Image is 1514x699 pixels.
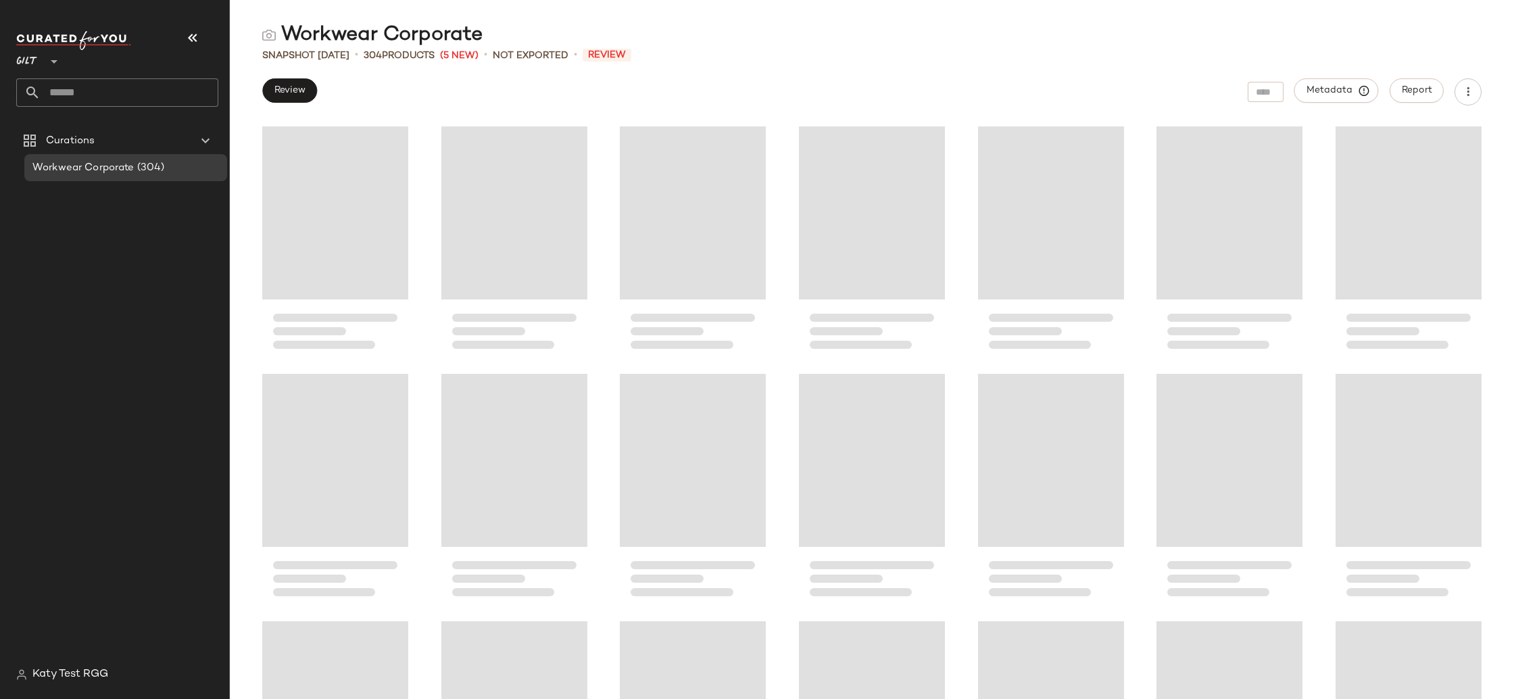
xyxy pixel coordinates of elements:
div: Workwear Corporate [262,22,483,49]
div: Loading... [1156,372,1302,608]
div: Loading... [799,124,945,361]
div: Loading... [978,372,1124,608]
div: Loading... [441,372,587,608]
img: svg%3e [262,28,276,42]
span: Report [1401,85,1432,96]
div: Loading... [978,124,1124,361]
button: Report [1390,78,1444,103]
span: • [484,47,487,64]
span: Gilt [16,46,38,70]
img: cfy_white_logo.C9jOOHJF.svg [16,31,131,50]
span: Katy Test RGG [32,667,108,683]
div: Loading... [620,372,766,608]
img: svg%3e [16,669,27,680]
div: Loading... [262,372,408,608]
span: 304 [364,51,382,61]
div: Loading... [1156,124,1302,361]
span: Not Exported [493,49,568,63]
span: • [355,47,358,64]
div: Products [364,49,435,63]
span: (5 New) [440,49,479,63]
span: Review [274,85,306,96]
span: Review [583,49,631,62]
span: • [574,47,577,64]
span: Snapshot [DATE] [262,49,349,63]
span: Metadata [1306,85,1367,97]
div: Loading... [620,124,766,361]
div: Loading... [799,372,945,608]
div: Loading... [441,124,587,361]
button: Review [262,78,317,103]
span: (304) [135,160,165,176]
div: Loading... [1336,372,1482,608]
span: Workwear Corporate [32,160,135,176]
button: Metadata [1294,78,1379,103]
div: Loading... [262,124,408,361]
div: Loading... [1336,124,1482,361]
span: Curations [46,133,95,149]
